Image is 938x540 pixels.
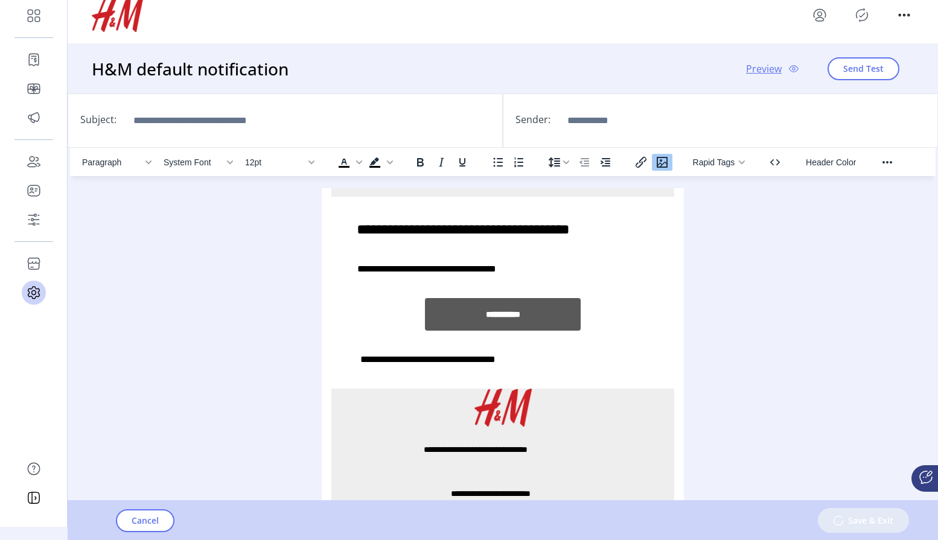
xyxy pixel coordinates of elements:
[92,56,293,81] h3: H&M default notification
[688,154,750,171] button: Rapid Tags
[652,154,672,171] button: Insert/edit image
[452,154,473,171] button: Underline
[806,157,856,167] span: Header Color
[693,157,735,167] span: Rapid Tags
[132,514,159,527] span: Cancel
[800,154,862,171] button: Header Color
[410,154,430,171] button: Bold
[77,154,156,171] button: Block Paragraph
[595,154,616,171] button: Increase indent
[810,5,829,25] button: menu
[574,154,595,171] button: Decrease indent
[365,154,395,171] div: Background color Black
[116,509,174,532] button: Cancel
[877,154,898,171] button: Reveal or hide additional toolbar items
[765,154,785,171] button: Source code
[852,5,872,25] button: Publisher Panel
[240,154,319,171] button: Font size 12pt
[843,62,884,75] span: Send Test
[746,62,782,76] span: Preview
[245,157,304,167] span: 12pt
[431,154,451,171] button: Italic
[322,188,684,537] iframe: Rich Text Area
[515,113,550,126] label: Sender:
[509,154,529,171] button: Numbered list
[828,57,899,80] button: Send Test
[80,113,116,126] label: Subject:
[334,154,364,171] div: Text color Black
[544,154,573,171] button: Line height
[159,154,237,171] button: Font System Font
[82,157,141,167] span: Paragraph
[895,5,914,25] button: menu
[164,157,223,167] span: System Font
[631,154,651,171] button: Insert/edit link
[488,154,508,171] button: Bullet list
